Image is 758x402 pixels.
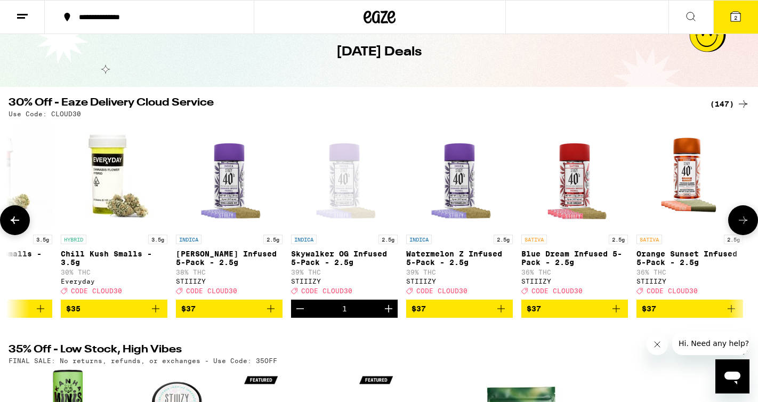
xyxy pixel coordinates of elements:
[176,250,283,267] p: [PERSON_NAME] Infused 5-Pack - 2.5g
[176,300,283,318] button: Add to bag
[715,359,749,393] iframe: Button to launch messaging window
[342,304,347,313] div: 1
[406,123,513,229] img: STIIIZY - Watermelon Z Infused 5-Pack - 2.5g
[406,250,513,267] p: Watermelon Z Infused 5-Pack - 2.5g
[734,14,737,21] span: 2
[406,123,513,300] a: Open page for Watermelon Z Infused 5-Pack - 2.5g from STIIIZY
[71,287,122,294] span: CODE CLOUD30
[527,304,541,313] span: $37
[406,269,513,276] p: 39% THC
[291,235,317,244] p: INDICA
[263,235,283,244] p: 2.5g
[176,269,283,276] p: 38% THC
[521,123,628,300] a: Open page for Blue Dream Infused 5-Pack - 2.5g from STIIIZY
[301,287,352,294] span: CODE CLOUD30
[636,235,662,244] p: SATIVA
[61,278,167,285] div: Everyday
[176,278,283,285] div: STIIIZY
[494,235,513,244] p: 2.5g
[406,300,513,318] button: Add to bag
[291,300,309,318] button: Decrement
[378,235,398,244] p: 2.5g
[713,1,758,34] button: 2
[521,123,628,229] img: STIIIZY - Blue Dream Infused 5-Pack - 2.5g
[406,278,513,285] div: STIIIZY
[66,304,80,313] span: $35
[61,123,167,229] img: Everyday - Chill Kush Smalls - 3.5g
[609,235,628,244] p: 2.5g
[291,250,398,267] p: Skywalker OG Infused 5-Pack - 2.5g
[148,235,167,244] p: 3.5g
[291,123,398,300] a: Open page for Skywalker OG Infused 5-Pack - 2.5g from STIIIZY
[291,278,398,285] div: STIIIZY
[642,304,656,313] span: $37
[647,287,698,294] span: CODE CLOUD30
[636,250,743,267] p: Orange Sunset Infused 5-Pack - 2.5g
[33,235,52,244] p: 3.5g
[521,278,628,285] div: STIIIZY
[636,123,743,229] img: STIIIZY - Orange Sunset Infused 5-Pack - 2.5g
[61,250,167,267] p: Chill Kush Smalls - 3.5g
[521,235,547,244] p: SATIVA
[636,300,743,318] button: Add to bag
[412,304,426,313] span: $37
[186,287,237,294] span: CODE CLOUD30
[521,269,628,276] p: 36% THC
[61,300,167,318] button: Add to bag
[672,332,749,355] iframe: Message from company
[61,269,167,276] p: 30% THC
[61,235,86,244] p: HYBRID
[521,300,628,318] button: Add to bag
[416,287,467,294] span: CODE CLOUD30
[176,123,283,300] a: Open page for King Louis XIII Infused 5-Pack - 2.5g from STIIIZY
[9,357,277,364] p: FINAL SALE: No returns, refunds, or exchanges - Use Code: 35OFF
[181,304,196,313] span: $37
[336,43,422,61] h1: [DATE] Deals
[724,235,743,244] p: 2.5g
[61,123,167,300] a: Open page for Chill Kush Smalls - 3.5g from Everyday
[176,235,201,244] p: INDICA
[636,269,743,276] p: 36% THC
[406,235,432,244] p: INDICA
[521,250,628,267] p: Blue Dream Infused 5-Pack - 2.5g
[176,123,283,229] img: STIIIZY - King Louis XIII Infused 5-Pack - 2.5g
[710,98,749,110] a: (147)
[9,344,697,357] h2: 35% Off - Low Stock, High Vibes
[291,269,398,276] p: 39% THC
[647,334,668,355] iframe: Close message
[9,110,81,117] p: Use Code: CLOUD30
[380,300,398,318] button: Increment
[9,98,697,110] h2: 30% Off - Eaze Delivery Cloud Service
[531,287,583,294] span: CODE CLOUD30
[636,278,743,285] div: STIIIZY
[636,123,743,300] a: Open page for Orange Sunset Infused 5-Pack - 2.5g from STIIIZY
